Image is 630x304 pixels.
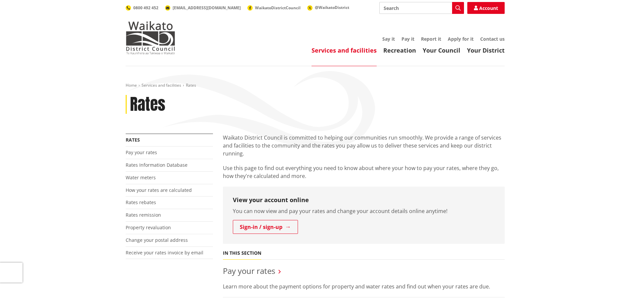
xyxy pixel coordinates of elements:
a: Home [126,82,137,88]
a: [EMAIL_ADDRESS][DOMAIN_NAME] [165,5,241,11]
p: You can now view and pay your rates and change your account details online anytime! [233,207,495,215]
a: How your rates are calculated [126,187,192,193]
a: Services and facilities [142,82,181,88]
a: Your Council [423,46,460,54]
a: Pay it [401,36,414,42]
a: WaikatoDistrictCouncil [247,5,301,11]
a: Rates remission [126,212,161,218]
p: Use this page to find out everything you need to know about where your how to pay your rates, whe... [223,164,505,180]
h1: Rates [130,95,165,114]
span: WaikatoDistrictCouncil [255,5,301,11]
a: Recreation [383,46,416,54]
a: Pay your rates [126,149,157,155]
a: Rates Information Database [126,162,188,168]
a: Property revaluation [126,224,171,231]
span: 0800 492 452 [133,5,158,11]
a: Say it [382,36,395,42]
a: Change your postal address [126,237,188,243]
p: Learn more about the payment options for property and water rates and find out when your rates ar... [223,282,505,290]
input: Search input [379,2,464,14]
a: Report it [421,36,441,42]
a: Pay your rates [223,265,275,276]
a: Contact us [480,36,505,42]
h5: In this section [223,250,261,256]
a: Account [467,2,505,14]
a: Apply for it [448,36,474,42]
a: @WaikatoDistrict [307,5,349,10]
a: Receive your rates invoice by email [126,249,203,256]
a: Rates [126,137,140,143]
a: Sign-in / sign-up [233,220,298,234]
span: [EMAIL_ADDRESS][DOMAIN_NAME] [173,5,241,11]
a: 0800 492 452 [126,5,158,11]
a: Your District [467,46,505,54]
span: Rates [186,82,196,88]
a: Services and facilities [312,46,377,54]
nav: breadcrumb [126,83,505,88]
a: Rates rebates [126,199,156,205]
img: Waikato District Council - Te Kaunihera aa Takiwaa o Waikato [126,21,175,54]
p: Waikato District Council is committed to helping our communities run smoothly. We provide a range... [223,134,505,157]
span: @WaikatoDistrict [315,5,349,10]
a: Water meters [126,174,156,181]
h3: View your account online [233,196,495,204]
